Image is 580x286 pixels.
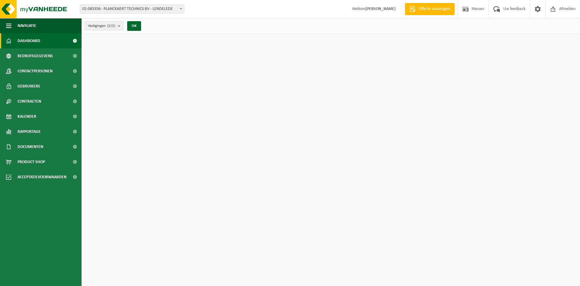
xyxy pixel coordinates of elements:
span: Offerte aanvragen [417,6,452,12]
button: Vestigingen(2/2) [85,21,124,30]
span: Dashboard [18,33,40,48]
span: Gebruikers [18,79,40,94]
span: Bedrijfsgegevens [18,48,53,64]
span: Product Shop [18,154,45,169]
strong: [PERSON_NAME] [366,7,396,11]
a: Offerte aanvragen [405,3,455,15]
span: Navigatie [18,18,36,33]
count: (2/2) [107,24,115,28]
span: 01-085356 - PLANCKAERT TECHNICS BV - LENDELEDE [80,5,184,14]
span: 01-085356 - PLANCKAERT TECHNICS BV - LENDELEDE [80,5,184,13]
span: Kalender [18,109,36,124]
span: Contracten [18,94,41,109]
span: Vestigingen [88,21,115,31]
span: Documenten [18,139,43,154]
span: Rapportage [18,124,41,139]
span: Contactpersonen [18,64,53,79]
span: Acceptatievoorwaarden [18,169,66,185]
button: OK [127,21,141,31]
